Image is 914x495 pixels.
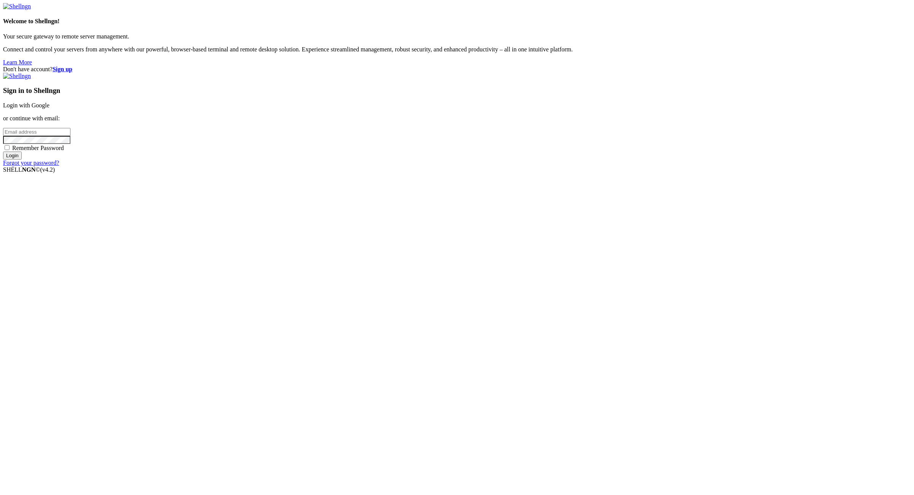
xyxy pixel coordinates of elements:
[3,33,911,40] p: Your secure gateway to remote server management.
[3,128,70,136] input: Email address
[3,115,911,122] p: or continue with email:
[40,166,55,173] span: 4.2.0
[3,166,55,173] span: SHELL ©
[3,46,911,53] p: Connect and control your servers from anywhere with our powerful, browser-based terminal and remo...
[3,66,911,73] div: Don't have account?
[3,18,911,25] h4: Welcome to Shellngn!
[53,66,72,72] a: Sign up
[3,59,32,65] a: Learn More
[22,166,36,173] b: NGN
[3,152,22,160] input: Login
[3,73,31,80] img: Shellngn
[3,102,50,109] a: Login with Google
[3,3,31,10] img: Shellngn
[3,86,911,95] h3: Sign in to Shellngn
[3,160,59,166] a: Forgot your password?
[5,145,10,150] input: Remember Password
[12,145,64,151] span: Remember Password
